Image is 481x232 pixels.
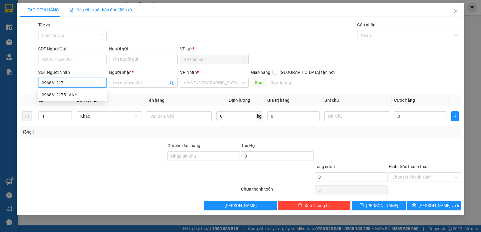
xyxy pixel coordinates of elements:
p: NHẬN: [2,20,88,26]
span: VP Cầu Kè - [12,12,74,17]
span: [GEOGRAPHIC_DATA] tận nơi [277,69,337,76]
span: Tên hàng [147,98,164,103]
button: Close [447,3,464,20]
input: Ghi chú đơn hàng [167,151,240,161]
span: 0865982520 - [2,27,45,32]
input: 0 [267,111,320,121]
span: Giao [251,78,267,87]
button: save[PERSON_NAME] [352,201,406,210]
span: GIAO: [2,33,14,39]
span: Thu Hộ [241,143,255,148]
div: Người nhận [109,69,178,76]
span: Yêu cầu xuất hóa đơn điện tử [69,8,132,12]
label: Gán nhãn [357,23,375,27]
div: 0968612175 - ANH [38,90,107,100]
span: Định lượng [229,98,250,103]
label: Ghi chú đơn hàng [167,143,201,148]
p: GỬI: [2,12,88,17]
label: Tác vụ [38,23,50,27]
span: Giao hàng [251,70,270,75]
span: save [360,203,364,208]
span: Xóa Thông tin [305,202,331,209]
button: printer[PERSON_NAME] và In [407,201,461,210]
img: icon [69,8,73,13]
span: delete [298,203,302,208]
span: close [453,9,458,14]
div: VP gửi [180,46,249,52]
span: TẠO ĐƠN HÀNG [20,8,59,12]
label: Hình thức thanh toán [389,164,429,169]
input: Ghi Chú [324,111,389,121]
button: plus [451,111,459,121]
span: 25.000 [27,41,45,48]
span: kg [256,111,262,121]
strong: BIÊN NHẬN GỬI HÀNG [20,3,70,9]
div: SĐT Người Nhận [38,69,107,76]
div: Người gửi [109,46,178,52]
th: Ghi chú [322,95,392,106]
span: user-add [169,80,174,85]
button: [PERSON_NAME] [204,201,277,210]
span: [PERSON_NAME] [225,202,257,209]
span: Khác [80,112,138,121]
span: VP Cầu Kè [184,55,245,64]
input: VD: Bàn, Ghế [147,111,212,121]
span: [PERSON_NAME] [366,202,398,209]
div: 0968612175 - ANH [42,92,103,98]
button: delete [22,111,32,121]
span: Giá trị hàng [267,98,290,103]
span: Tổng cước [315,164,335,169]
input: Dọc đường [267,78,337,87]
div: Tổng: 1 [22,129,186,135]
span: TOÀN [32,27,45,32]
span: plus [452,114,458,119]
span: printer [412,203,416,208]
span: VP Trà Vinh (Hàng) [17,20,58,26]
span: VP Nhận [180,70,197,75]
button: deleteXóa Thông tin [278,201,351,210]
span: plus [20,8,24,12]
span: Cước hàng [394,98,415,103]
span: Cước rồi: [2,41,25,48]
div: SĐT Người Gửi [38,46,107,52]
div: Chưa thanh toán [240,186,314,196]
span: [PERSON_NAME] và In [418,202,461,209]
span: [PERSON_NAME] [38,12,74,17]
